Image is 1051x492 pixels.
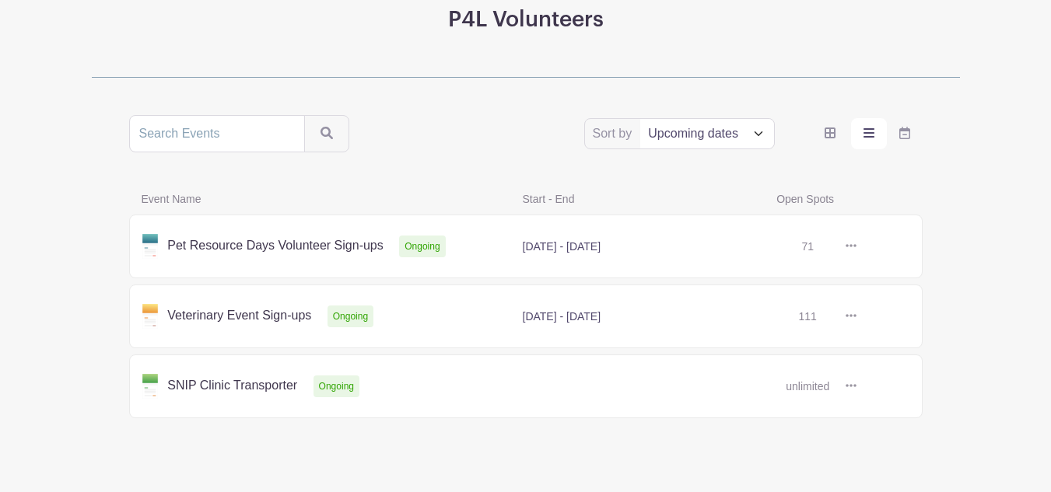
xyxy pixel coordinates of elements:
[593,124,637,143] label: Sort by
[812,118,923,149] div: order and view
[448,7,604,33] h3: P4L Volunteers
[767,190,894,208] span: Open Spots
[132,190,513,208] span: Event Name
[513,190,768,208] span: Start - End
[129,115,305,152] input: Search Events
